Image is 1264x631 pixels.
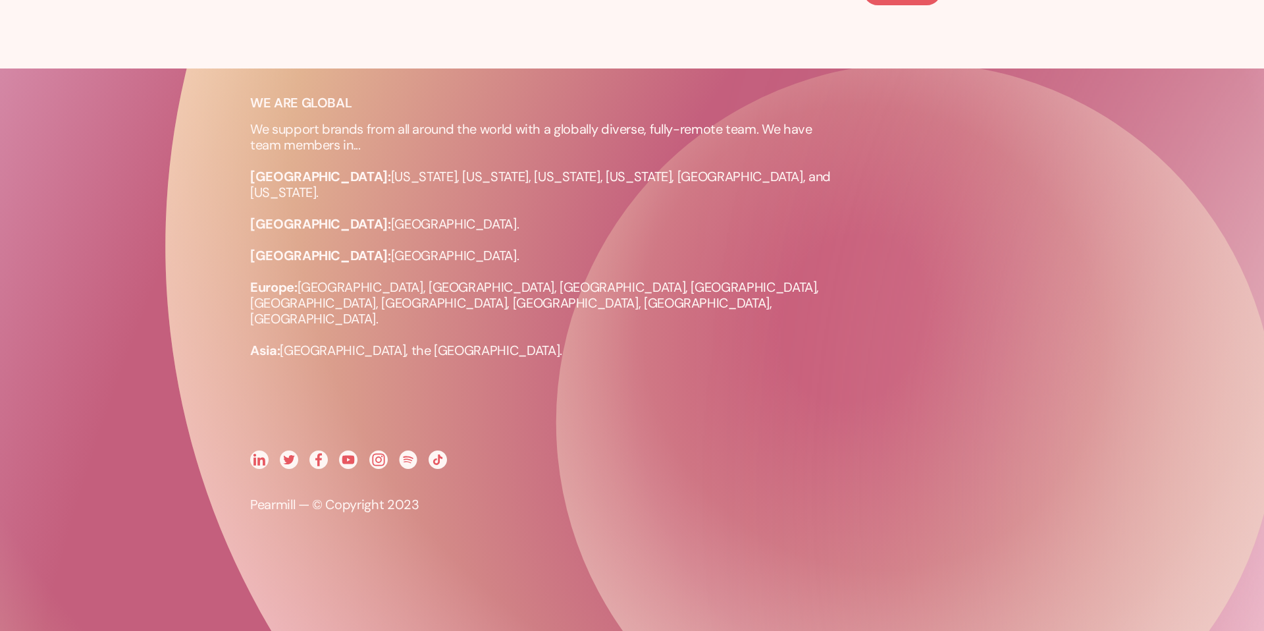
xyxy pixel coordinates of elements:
strong: [GEOGRAPHIC_DATA]: [250,215,391,233]
strong: [GEOGRAPHIC_DATA]: [250,247,391,264]
strong: Europe: [250,279,298,296]
p: WE ARE GLOBAL [250,95,527,111]
p: Pearmill — © Copyright 2023 [250,497,843,512]
strong: Asia: [250,342,280,359]
strong: [GEOGRAPHIC_DATA]: [250,168,391,185]
p: We support brands from all around the world with a globally diverse, fully-remote team. We have t... [250,121,843,358]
